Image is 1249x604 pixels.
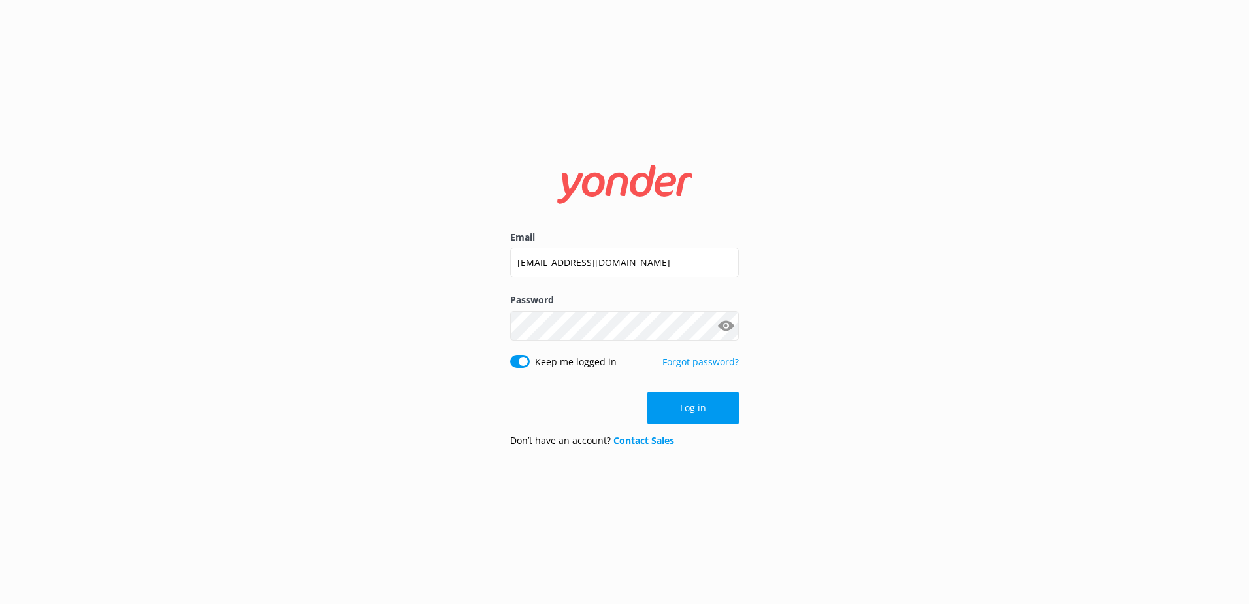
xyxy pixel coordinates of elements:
label: Password [510,293,739,307]
input: user@emailaddress.com [510,248,739,277]
label: Keep me logged in [535,355,617,369]
button: Log in [647,392,739,424]
label: Email [510,230,739,244]
p: Don’t have an account? [510,433,674,448]
a: Forgot password? [662,356,739,368]
button: Show password [713,312,739,339]
a: Contact Sales [613,434,674,446]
